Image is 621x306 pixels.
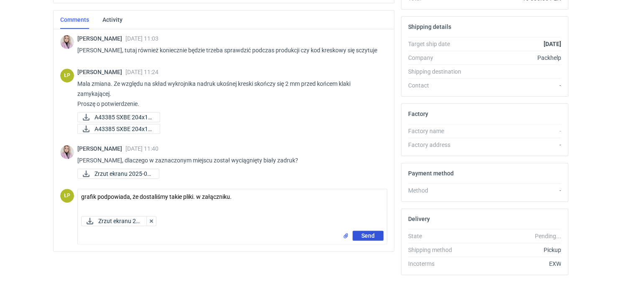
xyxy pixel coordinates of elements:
div: Factory name [408,127,469,135]
div: Packhelp [469,54,561,62]
div: Shipping method [408,246,469,254]
h2: Shipping details [408,23,451,30]
img: Klaudia Wiśniewska [60,145,74,159]
p: [PERSON_NAME], tutaj również koniecznie będzie trzeba sprawdzić podczas produkcji czy kod kreskow... [77,45,381,55]
strong: [DATE] [543,41,561,47]
span: [PERSON_NAME] [77,35,125,42]
span: A43385 SXBE 204x14... [95,124,153,134]
span: [DATE] 11:40 [125,145,158,152]
div: - [469,141,561,149]
div: Factory address [408,141,469,149]
button: Send [353,231,383,241]
div: Target ship date [408,40,469,48]
a: Zrzut ekranu 2025-09... [77,169,159,179]
textarea: grafik podpowiada, że dostaliśmy takie pliki. w załączniku. [78,189,387,213]
a: Activity [102,10,123,29]
h2: Delivery [408,216,430,222]
div: - [469,81,561,90]
span: [DATE] 11:24 [125,69,158,75]
a: A43385 SXBE 204x14... [77,112,160,122]
div: A43385 SXBE 204x144x51xE skład.pdf [77,112,160,122]
button: Zrzut ekranu 20... [81,216,148,226]
div: Łukasz Postawa [60,69,74,82]
div: State [408,232,469,240]
div: Shipping destination [408,67,469,76]
div: Zrzut ekranu 2025-09-04 120313.png [81,216,148,226]
div: Company [408,54,469,62]
span: A43385 SXBE 204x14... [95,113,153,122]
p: [PERSON_NAME], dlaczego w zaznaczonym miejscu został wyciągnięty biały zadruk? [77,155,381,165]
div: Zrzut ekranu 2025-09-4 o 11.39.42.png [77,169,159,179]
div: Contact [408,81,469,90]
div: - [469,186,561,195]
span: Zrzut ekranu 2025-09... [95,169,152,178]
a: A43385 SXBE 204x14... [77,124,160,134]
div: EXW [469,260,561,268]
p: Mala zmiana. Ze względu na skład wykrojnika nadruk ukośnej kreski skończy się 2 mm przed końcem k... [77,79,381,109]
img: Klaudia Wiśniewska [60,35,74,49]
span: Zrzut ekranu 20... [98,216,141,226]
span: Send [361,233,375,239]
div: - [469,127,561,135]
div: A43385 SXBE 204x144x51xE.pdf [77,124,160,134]
figcaption: ŁP [60,189,74,203]
span: [PERSON_NAME] [77,145,125,152]
h2: Payment method [408,170,454,177]
div: Pickup [469,246,561,254]
em: Pending... [534,233,561,239]
span: [DATE] 11:03 [125,35,158,42]
div: Łukasz Postawa [60,189,74,203]
h2: Factory [408,111,428,117]
div: Incoterms [408,260,469,268]
a: Comments [60,10,89,29]
figcaption: ŁP [60,69,74,82]
div: Method [408,186,469,195]
span: [PERSON_NAME] [77,69,125,75]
